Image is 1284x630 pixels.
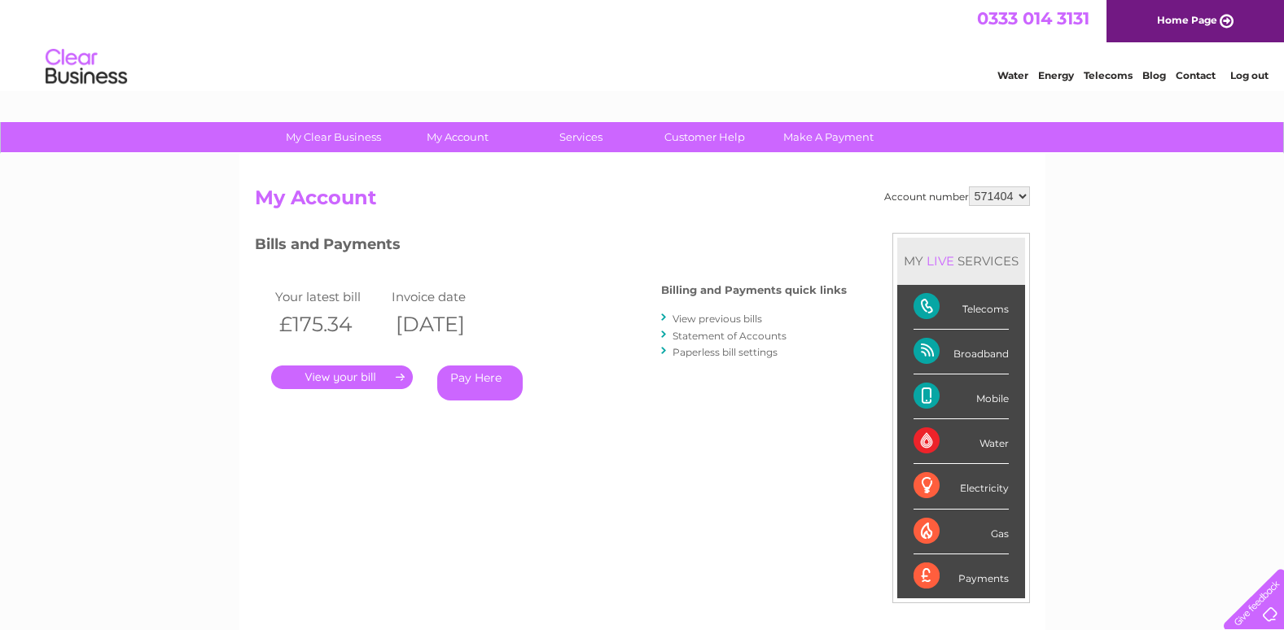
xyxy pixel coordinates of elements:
[271,308,388,341] th: £175.34
[388,308,505,341] th: [DATE]
[258,9,1028,79] div: Clear Business is a trading name of Verastar Limited (registered in [GEOGRAPHIC_DATA] No. 3667643...
[271,365,413,389] a: .
[255,233,847,261] h3: Bills and Payments
[914,374,1009,419] div: Mobile
[1176,69,1216,81] a: Contact
[673,313,762,325] a: View previous bills
[437,365,523,400] a: Pay Here
[914,464,1009,509] div: Electricity
[897,238,1025,284] div: MY SERVICES
[255,186,1030,217] h2: My Account
[923,253,958,269] div: LIVE
[914,285,1009,330] div: Telecoms
[661,284,847,296] h4: Billing and Payments quick links
[1230,69,1269,81] a: Log out
[1084,69,1133,81] a: Telecoms
[914,554,1009,598] div: Payments
[266,122,401,152] a: My Clear Business
[673,346,778,358] a: Paperless bill settings
[388,286,505,308] td: Invoice date
[997,69,1028,81] a: Water
[638,122,772,152] a: Customer Help
[884,186,1030,206] div: Account number
[390,122,524,152] a: My Account
[914,510,1009,554] div: Gas
[914,419,1009,464] div: Water
[45,42,128,92] img: logo.png
[271,286,388,308] td: Your latest bill
[977,8,1089,28] a: 0333 014 3131
[761,122,896,152] a: Make A Payment
[514,122,648,152] a: Services
[1038,69,1074,81] a: Energy
[673,330,787,342] a: Statement of Accounts
[1142,69,1166,81] a: Blog
[914,330,1009,374] div: Broadband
